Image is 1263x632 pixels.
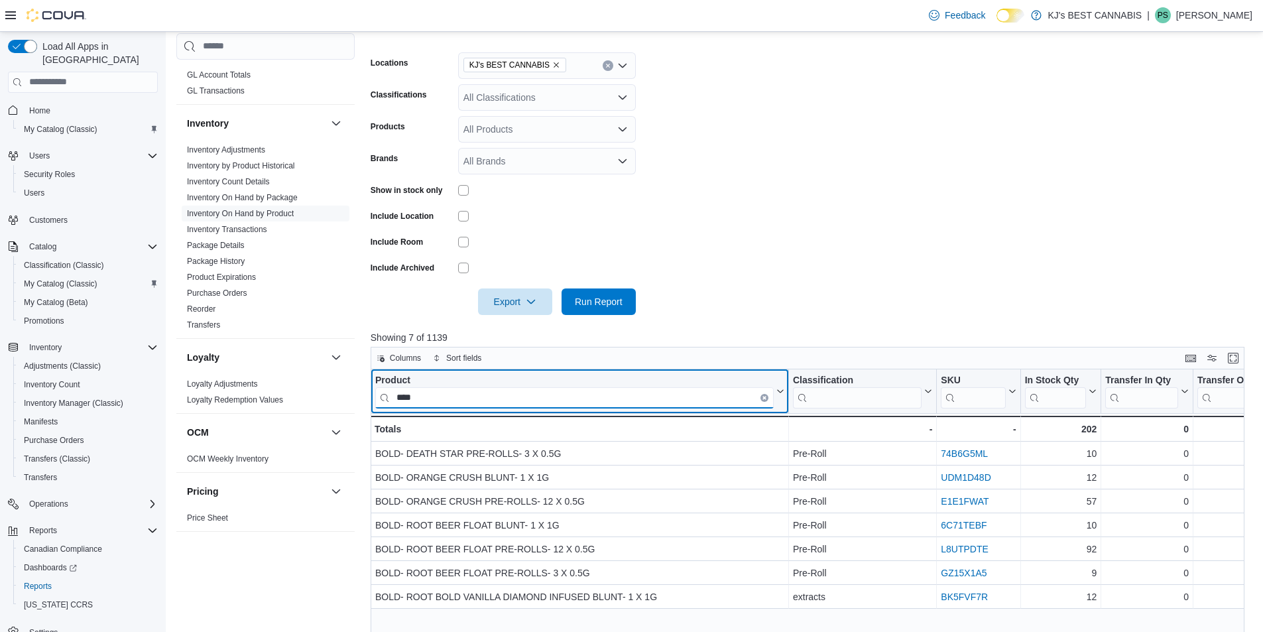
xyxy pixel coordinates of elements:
[24,279,97,289] span: My Catalog (Classic)
[187,86,245,95] a: GL Transactions
[1024,374,1097,408] button: In Stock Qty
[19,432,158,448] span: Purchase Orders
[13,275,163,293] button: My Catalog (Classic)
[13,596,163,614] button: [US_STATE] CCRS
[187,240,245,251] span: Package Details
[1225,350,1241,366] button: Enter fullscreen
[996,9,1024,23] input: Dark Mode
[19,395,129,411] a: Inventory Manager (Classic)
[3,237,163,256] button: Catalog
[375,517,784,533] div: BOLD- ROOT BEER FLOAT BLUNT- 1 X 1G
[24,416,58,427] span: Manifests
[19,294,158,310] span: My Catalog (Beta)
[24,212,73,228] a: Customers
[13,558,163,577] a: Dashboards
[187,288,247,298] a: Purchase Orders
[24,361,101,371] span: Adjustments (Classic)
[24,544,102,554] span: Canadian Compliance
[29,342,62,353] span: Inventory
[371,90,427,100] label: Classifications
[793,421,932,437] div: -
[24,124,97,135] span: My Catalog (Classic)
[793,470,932,485] div: Pre-Roll
[187,304,215,314] a: Reorder
[1105,374,1189,408] button: Transfer In Qty
[19,451,95,467] a: Transfers (Classic)
[24,472,57,483] span: Transfers
[941,421,1016,437] div: -
[603,60,613,71] button: Clear input
[24,523,62,538] button: Reports
[3,338,163,357] button: Inventory
[1105,589,1189,605] div: 0
[187,145,265,155] a: Inventory Adjustments
[13,256,163,275] button: Classification (Classic)
[375,470,784,485] div: BOLD- ORANGE CRUSH BLUNT- 1 X 1G
[19,358,158,374] span: Adjustments (Classic)
[187,513,228,523] span: Price Sheet
[13,468,163,487] button: Transfers
[24,260,104,271] span: Classification (Classic)
[371,237,423,247] label: Include Room
[187,193,298,202] a: Inventory On Hand by Package
[1158,7,1168,23] span: PS
[3,521,163,540] button: Reports
[1105,517,1189,533] div: 0
[29,105,50,116] span: Home
[941,520,987,531] a: 6C71TEBF
[19,358,106,374] a: Adjustments (Classic)
[19,166,80,182] a: Security Roles
[1024,493,1097,509] div: 57
[941,592,988,602] a: BK5FVF7R
[3,210,163,229] button: Customers
[617,156,628,166] button: Open list of options
[19,377,86,393] a: Inventory Count
[19,597,98,613] a: [US_STATE] CCRS
[375,374,774,408] div: Product
[19,185,50,201] a: Users
[371,211,434,221] label: Include Location
[176,142,355,338] div: Inventory
[1024,565,1097,581] div: 9
[1024,421,1097,437] div: 202
[793,517,932,533] div: Pre-Roll
[941,448,988,459] a: 74B6G5ML
[187,379,258,389] a: Loyalty Adjustments
[3,495,163,513] button: Operations
[793,374,932,408] button: Classification
[1024,589,1097,605] div: 12
[13,293,163,312] button: My Catalog (Beta)
[187,426,326,439] button: OCM
[187,160,295,171] span: Inventory by Product Historical
[19,560,82,576] a: Dashboards
[13,394,163,412] button: Inventory Manager (Classic)
[176,451,355,472] div: OCM
[941,472,991,483] a: UDM1D48D
[187,395,283,405] span: Loyalty Redemption Values
[562,288,636,315] button: Run Report
[1024,446,1097,462] div: 10
[19,257,109,273] a: Classification (Classic)
[19,121,158,137] span: My Catalog (Classic)
[463,58,566,72] span: KJ's BEST CANNABIS
[187,117,326,130] button: Inventory
[19,451,158,467] span: Transfers (Classic)
[13,431,163,450] button: Purchase Orders
[375,374,774,387] div: Product
[29,241,56,252] span: Catalog
[617,92,628,103] button: Open list of options
[478,288,552,315] button: Export
[19,432,90,448] a: Purchase Orders
[24,103,56,119] a: Home
[187,161,295,170] a: Inventory by Product Historical
[24,188,44,198] span: Users
[24,562,77,573] span: Dashboards
[187,209,294,218] a: Inventory On Hand by Product
[328,349,344,365] button: Loyalty
[486,288,544,315] span: Export
[1024,517,1097,533] div: 10
[19,414,63,430] a: Manifests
